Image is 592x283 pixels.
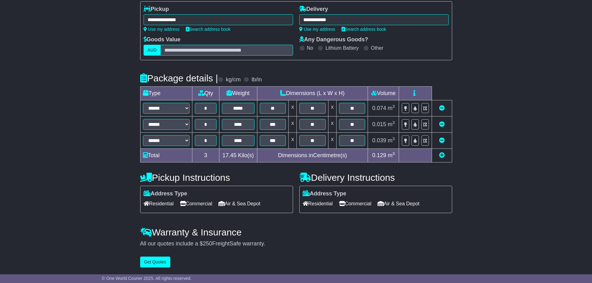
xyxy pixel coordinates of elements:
[339,199,371,208] span: Commercial
[140,149,192,162] td: Total
[192,87,219,100] td: Qty
[140,87,192,100] td: Type
[392,104,395,109] sup: 3
[140,172,293,183] h4: Pickup Instructions
[392,136,395,141] sup: 3
[439,121,445,127] a: Remove this item
[325,45,359,51] label: Lithium Battery
[299,6,328,13] label: Delivery
[299,27,335,32] a: Use my address
[372,152,386,158] span: 0.129
[299,36,368,43] label: Any Dangerous Goods?
[257,149,368,162] td: Dimensions in Centimetre(s)
[439,137,445,144] a: Remove this item
[388,152,395,158] span: m
[368,87,399,100] td: Volume
[307,45,313,51] label: No
[342,27,386,32] a: Search address book
[144,6,169,13] label: Pickup
[328,100,336,116] td: x
[219,149,257,162] td: Kilo(s)
[102,276,192,281] span: © One World Courier 2025. All rights reserved.
[392,120,395,125] sup: 3
[140,257,171,267] button: Get Quotes
[439,105,445,111] a: Remove this item
[203,240,212,247] span: 250
[186,27,231,32] a: Search address book
[257,87,368,100] td: Dimensions (L x W x H)
[144,199,174,208] span: Residential
[378,199,420,208] span: Air & Sea Depot
[303,199,333,208] span: Residential
[328,116,336,133] td: x
[372,121,386,127] span: 0.015
[251,76,262,83] label: lb/in
[328,133,336,149] td: x
[144,45,161,56] label: AUD
[226,76,241,83] label: kg/cm
[289,133,297,149] td: x
[289,100,297,116] td: x
[218,199,260,208] span: Air & Sea Depot
[289,116,297,133] td: x
[140,227,452,237] h4: Warranty & Insurance
[439,152,445,158] a: Add new item
[219,87,257,100] td: Weight
[388,105,395,111] span: m
[392,151,395,156] sup: 3
[144,27,180,32] a: Use my address
[144,190,187,197] label: Address Type
[223,152,236,158] span: 17.45
[388,137,395,144] span: m
[303,190,346,197] label: Address Type
[388,121,395,127] span: m
[180,199,212,208] span: Commercial
[372,137,386,144] span: 0.039
[140,73,218,83] h4: Package details |
[140,240,452,247] div: All our quotes include a $ FreightSafe warranty.
[299,172,452,183] h4: Delivery Instructions
[144,36,181,43] label: Goods Value
[372,105,386,111] span: 0.074
[371,45,383,51] label: Other
[192,149,219,162] td: 3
